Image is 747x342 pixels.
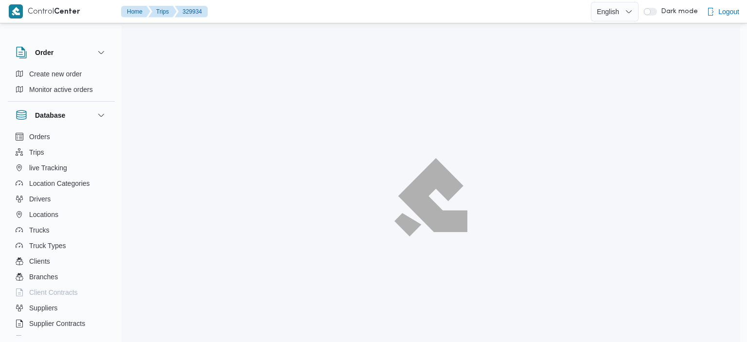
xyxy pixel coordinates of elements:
h3: Database [35,109,65,121]
button: Drivers [12,191,111,207]
button: Client Contracts [12,285,111,300]
button: Create new order [12,66,111,82]
button: Location Categories [12,176,111,191]
button: Order [16,47,107,58]
span: Suppliers [29,302,57,314]
span: live Tracking [29,162,67,174]
button: Locations [12,207,111,222]
span: Location Categories [29,178,90,189]
div: Database [8,129,115,340]
span: Locations [29,209,58,220]
span: Dark mode [657,8,698,16]
span: Truck Types [29,240,66,252]
button: Suppliers [12,300,111,316]
button: 329934 [175,6,208,18]
span: Supplier Contracts [29,318,85,329]
button: live Tracking [12,160,111,176]
button: Trips [12,144,111,160]
button: Supplier Contracts [12,316,111,331]
button: Home [121,6,150,18]
button: Monitor active orders [12,82,111,97]
span: Create new order [29,68,82,80]
button: Truck Types [12,238,111,253]
b: Center [54,8,80,16]
span: Trips [29,146,44,158]
img: ILLA Logo [395,159,467,236]
button: Clients [12,253,111,269]
span: Trucks [29,224,49,236]
span: Clients [29,255,50,267]
div: Order [8,66,115,101]
span: Branches [29,271,58,283]
span: Client Contracts [29,287,78,298]
button: Branches [12,269,111,285]
span: Monitor active orders [29,84,93,95]
img: X8yXhbKr1z7QwAAAABJRU5ErkJggg== [9,4,23,18]
span: Logout [718,6,739,18]
button: Logout [703,2,743,21]
button: Trucks [12,222,111,238]
h3: Order [35,47,53,58]
button: Orders [12,129,111,144]
span: Drivers [29,193,51,205]
span: Orders [29,131,50,143]
button: Trips [148,6,177,18]
button: Database [16,109,107,121]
